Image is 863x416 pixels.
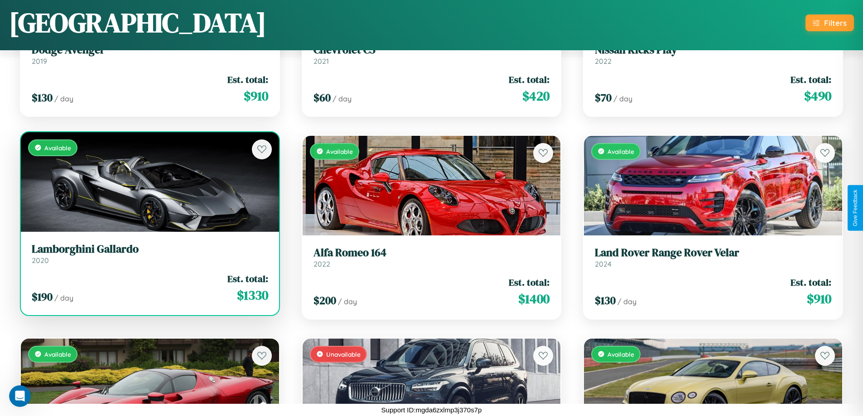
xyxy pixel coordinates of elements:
h3: Dodge Avenger [32,43,268,57]
span: Est. total: [791,73,831,86]
span: Est. total: [509,73,550,86]
span: Available [326,148,353,155]
span: Unavailable [326,350,361,358]
span: Est. total: [509,276,550,289]
a: Dodge Avenger2019 [32,43,268,66]
span: $ 490 [804,87,831,105]
span: $ 910 [244,87,268,105]
span: $ 60 [313,90,331,105]
span: Est. total: [791,276,831,289]
span: $ 420 [522,87,550,105]
h3: Chevrolet C5 [313,43,550,57]
h3: Land Rover Range Rover Velar [595,246,831,259]
span: Available [607,148,634,155]
a: Nissan Kicks Play2022 [595,43,831,66]
span: 2022 [313,259,330,268]
span: / day [617,297,636,306]
span: / day [613,94,632,103]
span: / day [338,297,357,306]
span: 2022 [595,57,612,66]
span: $ 200 [313,293,336,308]
span: $ 1400 [518,290,550,308]
span: $ 910 [807,290,831,308]
h3: Nissan Kicks Play [595,43,831,57]
iframe: Intercom live chat [9,385,31,407]
a: Lamborghini Gallardo2020 [32,243,268,265]
span: 2020 [32,256,49,265]
div: Give Feedback [852,190,858,226]
span: / day [54,94,73,103]
span: Available [44,144,71,152]
h1: [GEOGRAPHIC_DATA] [9,4,266,41]
span: $ 190 [32,289,53,304]
span: 2024 [595,259,612,268]
span: / day [333,94,352,103]
div: Filters [824,18,847,28]
span: $ 130 [595,293,616,308]
span: Est. total: [227,73,268,86]
h3: Alfa Romeo 164 [313,246,550,259]
span: $ 1330 [237,286,268,304]
button: Filters [805,14,854,31]
span: 2021 [313,57,329,66]
a: Chevrolet C52021 [313,43,550,66]
a: Alfa Romeo 1642022 [313,246,550,268]
a: Land Rover Range Rover Velar2024 [595,246,831,268]
span: Est. total: [227,272,268,285]
span: $ 70 [595,90,612,105]
span: $ 130 [32,90,53,105]
span: / day [54,293,73,302]
span: Available [44,350,71,358]
h3: Lamborghini Gallardo [32,243,268,256]
span: Available [607,350,634,358]
p: Support ID: mgda6zxlmp3j370s7p [381,404,482,416]
span: 2019 [32,57,47,66]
